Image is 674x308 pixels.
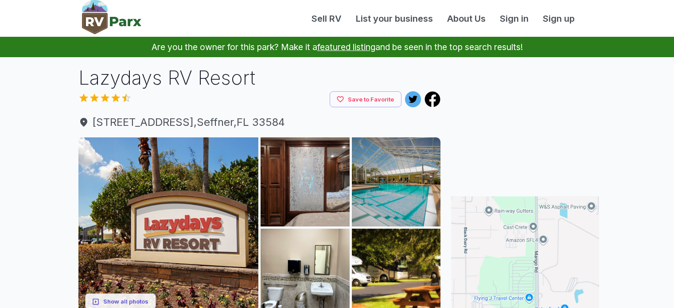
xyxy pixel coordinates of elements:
p: Are you the owner for this park? Make it a and be seen in the top search results! [11,37,663,57]
a: List your business [349,12,440,25]
button: Save to Favorite [330,91,401,108]
img: AAcXr8poJ0oJotd6VpN6gYaxa55fgkof5QYEt8Wa5vMQ-r6ZRpkeIvTvne52OgOOxxyBElh2n2ZWBLtWi6YWbAItLLJXbuIb4... [261,137,350,226]
iframe: Advertisement [451,64,599,175]
span: [STREET_ADDRESS] , Seffner , FL 33584 [78,114,441,130]
a: Sign up [536,12,582,25]
a: Sell RV [304,12,349,25]
img: AAcXr8pKdiTTLXJ2LnfO6AEUO-xHhyOYuNI4ZN2AwfME-jFEiXOUf5Iu-AX9oggTSHIol3RiI6p5ieAX5-EPkQLrl2D8HvIFy... [352,137,441,226]
a: Sign in [493,12,536,25]
a: [STREET_ADDRESS],Seffner,FL 33584 [78,114,441,130]
a: About Us [440,12,493,25]
h1: Lazydays RV Resort [78,64,441,91]
a: featured listing [317,42,375,52]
